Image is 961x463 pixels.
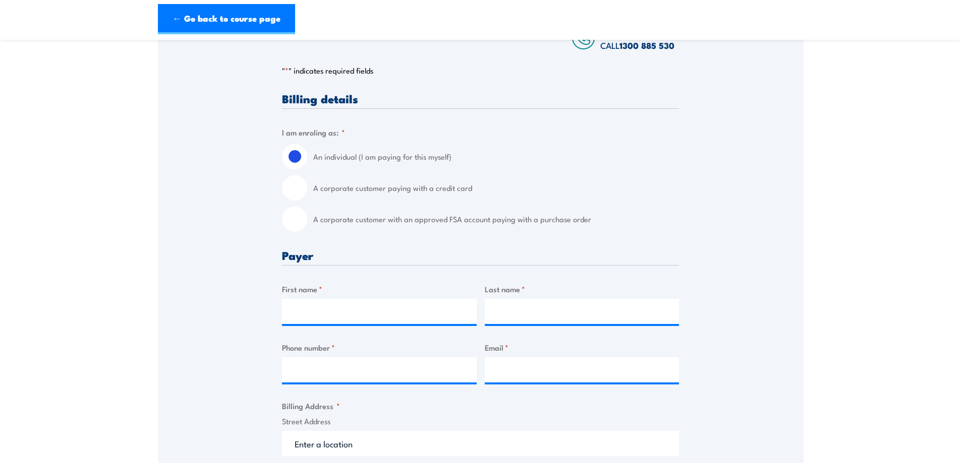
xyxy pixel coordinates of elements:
[282,416,679,427] label: Street Address
[313,175,679,201] label: A corporate customer paying with a credit card
[158,4,295,34] a: ← Go back to course page
[600,24,679,51] span: Speak to a specialist CALL
[313,207,679,232] label: A corporate customer with an approved FSA account paying with a purchase order
[485,342,680,353] label: Email
[282,400,340,412] legend: Billing Address
[282,126,345,138] legend: I am enroling as:
[282,431,679,456] input: Enter a location
[485,283,680,295] label: Last name
[282,283,477,295] label: First name
[619,39,674,52] a: 1300 885 530
[282,342,477,353] label: Phone number
[282,93,679,104] h3: Billing details
[282,65,679,76] p: " " indicates required fields
[313,144,679,169] label: An individual (I am paying for this myself)
[282,249,679,261] h3: Payer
